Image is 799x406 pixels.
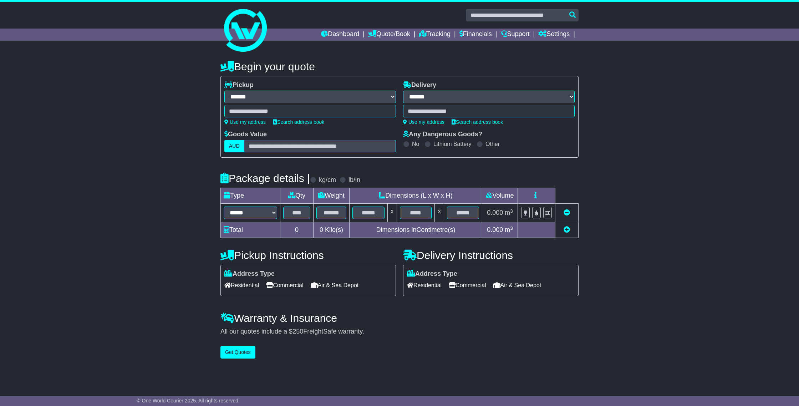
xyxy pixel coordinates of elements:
[487,226,503,233] span: 0.000
[292,328,303,335] span: 250
[403,81,436,89] label: Delivery
[487,209,503,216] span: 0.000
[482,188,518,204] td: Volume
[449,280,486,291] span: Commercial
[221,188,280,204] td: Type
[564,209,570,216] a: Remove this item
[221,222,280,238] td: Total
[273,119,324,125] a: Search address book
[220,328,579,336] div: All our quotes include a $ FreightSafe warranty.
[493,280,541,291] span: Air & Sea Depot
[220,346,255,359] button: Get Quotes
[501,29,530,41] a: Support
[320,226,323,233] span: 0
[220,312,579,324] h4: Warranty & Insurance
[224,140,244,152] label: AUD
[280,188,314,204] td: Qty
[505,209,513,216] span: m
[510,208,513,214] sup: 3
[220,61,579,72] h4: Begin your quote
[280,222,314,238] td: 0
[538,29,570,41] a: Settings
[137,398,240,404] span: © One World Courier 2025. All rights reserved.
[224,280,259,291] span: Residential
[348,176,360,184] label: lb/in
[403,119,444,125] a: Use my address
[403,131,482,138] label: Any Dangerous Goods?
[224,131,267,138] label: Goods Value
[314,222,350,238] td: Kilo(s)
[314,188,350,204] td: Weight
[321,29,359,41] a: Dashboard
[224,119,266,125] a: Use my address
[266,280,303,291] span: Commercial
[311,280,359,291] span: Air & Sea Depot
[220,172,310,184] h4: Package details |
[407,280,442,291] span: Residential
[349,188,482,204] td: Dimensions (L x W x H)
[224,270,275,278] label: Address Type
[435,204,444,222] td: x
[387,204,397,222] td: x
[459,29,492,41] a: Financials
[319,176,336,184] label: kg/cm
[412,141,419,147] label: No
[564,226,570,233] a: Add new item
[349,222,482,238] td: Dimensions in Centimetre(s)
[407,270,457,278] label: Address Type
[510,225,513,231] sup: 3
[224,81,254,89] label: Pickup
[505,226,513,233] span: m
[220,249,396,261] h4: Pickup Instructions
[433,141,472,147] label: Lithium Battery
[452,119,503,125] a: Search address book
[485,141,500,147] label: Other
[403,249,579,261] h4: Delivery Instructions
[368,29,410,41] a: Quote/Book
[419,29,451,41] a: Tracking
